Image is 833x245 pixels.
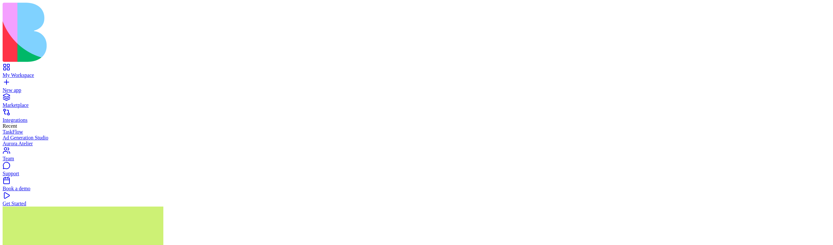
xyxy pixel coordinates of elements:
[3,180,830,192] a: Book a demo
[3,135,830,141] a: Ad Generation Studio
[3,66,830,78] a: My Workspace
[3,3,264,62] img: logo
[3,150,830,162] a: Team
[3,111,830,123] a: Integrations
[3,81,830,93] a: New app
[3,195,830,207] a: Get Started
[3,141,830,147] a: Aurora Atelier
[3,102,830,108] div: Marketplace
[3,156,830,162] div: Team
[3,123,17,129] span: Recent
[3,72,830,78] div: My Workspace
[3,87,830,93] div: New app
[3,186,830,192] div: Book a demo
[3,165,830,177] a: Support
[3,117,830,123] div: Integrations
[3,129,830,135] a: TaskFlow
[3,96,830,108] a: Marketplace
[3,171,830,177] div: Support
[3,201,830,207] div: Get Started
